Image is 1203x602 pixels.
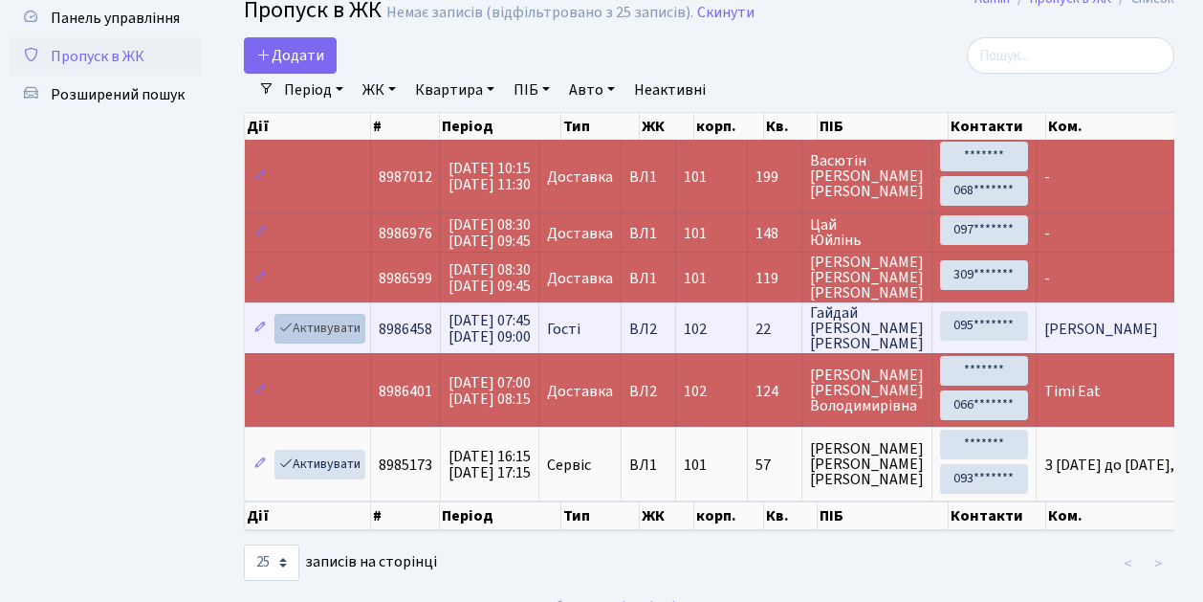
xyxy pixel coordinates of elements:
[764,502,818,530] th: Кв.
[818,502,949,530] th: ПІБ
[684,455,707,476] span: 101
[547,271,613,286] span: Доставка
[640,113,694,140] th: ЖК
[561,502,640,530] th: Тип
[1044,268,1050,289] span: -
[379,268,432,289] span: 8986599
[506,74,558,106] a: ПІБ
[51,8,180,29] span: Панель управління
[355,74,404,106] a: ЖК
[818,113,949,140] th: ПІБ
[448,446,531,483] span: [DATE] 16:15 [DATE] 17:15
[245,113,371,140] th: Дії
[256,45,324,66] span: Додати
[810,255,924,301] span: [PERSON_NAME] [PERSON_NAME] [PERSON_NAME]
[1044,381,1101,402] span: Timi Eat
[629,322,667,337] span: ВЛ2
[1044,319,1158,340] span: [PERSON_NAME]
[244,545,437,581] label: записів на сторінці
[764,113,818,140] th: Кв.
[629,384,667,399] span: ВЛ2
[949,113,1046,140] th: Контакти
[448,310,531,347] span: [DATE] 07:45 [DATE] 09:00
[440,113,561,140] th: Період
[967,37,1174,74] input: Пошук...
[684,223,707,244] span: 101
[949,502,1046,530] th: Контакти
[755,384,794,399] span: 124
[684,319,707,340] span: 102
[51,46,144,67] span: Пропуск в ЖК
[629,271,667,286] span: ВЛ1
[755,226,794,241] span: 148
[755,457,794,473] span: 57
[561,74,623,106] a: Авто
[407,74,502,106] a: Квартира
[810,217,924,248] span: Цай Юйлінь
[755,169,794,185] span: 199
[276,74,351,106] a: Період
[440,502,561,530] th: Період
[810,153,924,199] span: Васютін [PERSON_NAME] [PERSON_NAME]
[755,271,794,286] span: 119
[629,457,667,473] span: ВЛ1
[547,169,613,185] span: Доставка
[448,372,531,410] span: [DATE] 07:00 [DATE] 08:15
[245,502,371,530] th: Дії
[694,502,764,530] th: корп.
[561,113,640,140] th: Тип
[379,223,432,244] span: 8986976
[379,167,432,188] span: 8987012
[547,457,591,473] span: Сервіс
[684,167,707,188] span: 101
[448,214,531,252] span: [DATE] 08:30 [DATE] 09:45
[629,226,667,241] span: ВЛ1
[547,226,613,241] span: Доставка
[547,322,580,337] span: Гості
[379,381,432,402] span: 8986401
[379,455,432,476] span: 8985173
[244,37,337,74] a: Додати
[448,259,531,297] span: [DATE] 08:30 [DATE] 09:45
[274,314,365,344] a: Активувати
[810,368,924,413] span: [PERSON_NAME] [PERSON_NAME] Володимирівна
[448,158,531,195] span: [DATE] 10:15 [DATE] 11:30
[10,37,201,76] a: Пропуск в ЖК
[640,502,694,530] th: ЖК
[626,74,713,106] a: Неактивні
[547,384,613,399] span: Доставка
[51,84,185,105] span: Розширений пошук
[1044,223,1050,244] span: -
[274,450,365,479] a: Активувати
[379,319,432,340] span: 8986458
[810,441,924,487] span: [PERSON_NAME] [PERSON_NAME] [PERSON_NAME]
[1044,167,1050,188] span: -
[755,322,794,337] span: 22
[371,113,440,140] th: #
[697,4,755,22] a: Скинути
[684,268,707,289] span: 101
[10,76,201,114] a: Розширений пошук
[629,169,667,185] span: ВЛ1
[810,305,924,351] span: Гайдай [PERSON_NAME] [PERSON_NAME]
[684,381,707,402] span: 102
[371,502,440,530] th: #
[694,113,764,140] th: корп.
[244,545,299,581] select: записів на сторінці
[386,4,693,22] div: Немає записів (відфільтровано з 25 записів).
